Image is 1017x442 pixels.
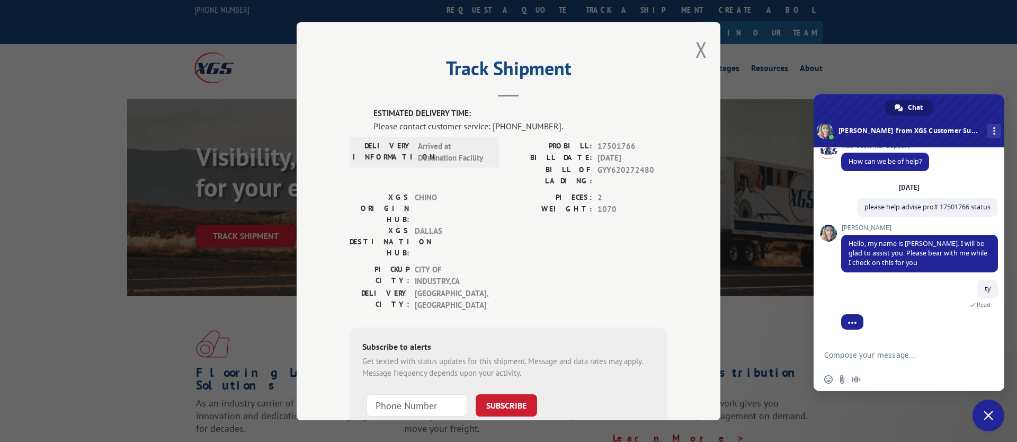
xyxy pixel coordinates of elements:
span: How can we be of help? [849,157,922,166]
label: WEIGHT: [508,204,592,216]
label: PIECES: [508,191,592,204]
div: Get texted with status updates for this shipment. Message and data rates may apply. Message frequ... [362,355,655,379]
span: Audio message [852,375,860,384]
label: XGS DESTINATION HUB: [350,225,409,258]
textarea: Compose your message... [824,341,973,368]
button: SUBSCRIBE [476,394,537,416]
button: Close modal [695,36,707,64]
span: Insert an emoji [824,375,833,384]
label: BILL DATE: [508,152,592,164]
label: DELIVERY INFORMATION: [353,140,413,164]
a: Chat [885,100,933,116]
label: PICKUP CITY: [350,263,409,287]
span: please help advise pro# 17501766 status [864,202,991,211]
span: CHINO [415,191,486,225]
a: Close chat [973,400,1004,431]
span: Arrived at Destination Facility [418,140,489,164]
span: Chat [908,100,923,116]
span: [PERSON_NAME] [841,224,998,232]
label: BILL OF LADING: [508,164,592,186]
div: [DATE] [899,184,920,191]
h2: Track Shipment [350,61,667,81]
span: [GEOGRAPHIC_DATA] , [GEOGRAPHIC_DATA] [415,287,486,311]
span: 2 [597,191,667,204]
span: Send a file [838,375,846,384]
span: Read [977,301,991,308]
span: ty [985,284,991,293]
span: DALLAS [415,225,486,258]
span: CITY OF INDUSTRY , CA [415,263,486,287]
span: 1070 [597,204,667,216]
label: PROBILL: [508,140,592,152]
span: 17501766 [597,140,667,152]
label: XGS ORIGIN HUB: [350,191,409,225]
div: Subscribe to alerts [362,340,655,355]
span: GYY620272480 [597,164,667,186]
input: Phone Number [367,394,467,416]
div: Please contact customer service: [PHONE_NUMBER]. [373,119,667,132]
span: [DATE] [597,152,667,164]
label: ESTIMATED DELIVERY TIME: [373,108,667,120]
span: Hello, my name is [PERSON_NAME]. I will be glad to assist you. Please bear with me while I check ... [849,239,987,267]
label: DELIVERY CITY: [350,287,409,311]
